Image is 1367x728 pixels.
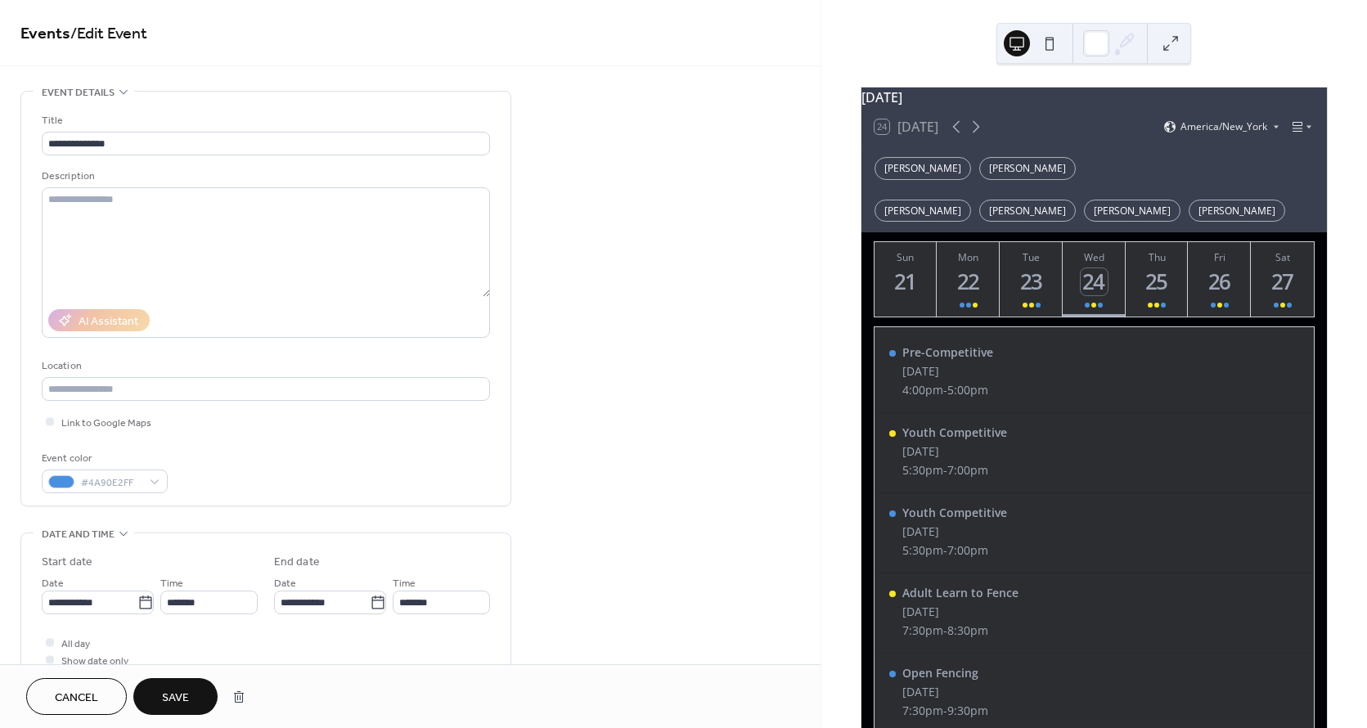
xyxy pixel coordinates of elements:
[902,344,993,360] div: Pre-Competitive
[42,84,115,101] span: Event details
[61,653,128,670] span: Show date only
[42,526,115,543] span: Date and time
[902,425,1007,440] div: Youth Competitive
[55,690,98,707] span: Cancel
[902,665,988,681] div: Open Fencing
[42,112,487,129] div: Title
[1005,250,1058,264] div: Tue
[1251,242,1314,317] button: Sat27
[943,703,947,718] span: -
[1144,268,1171,295] div: 25
[875,200,971,222] div: [PERSON_NAME]
[20,18,70,50] a: Events
[943,382,947,398] span: -
[902,684,988,699] div: [DATE]
[1269,268,1296,295] div: 27
[943,622,947,638] span: -
[947,382,988,398] span: 5:00pm
[979,157,1076,180] div: [PERSON_NAME]
[1018,268,1045,295] div: 23
[160,575,183,592] span: Time
[942,250,995,264] div: Mon
[893,268,920,295] div: 21
[902,542,943,558] span: 5:30pm
[943,542,947,558] span: -
[947,462,988,478] span: 7:00pm
[61,636,90,653] span: All day
[861,88,1327,107] div: [DATE]
[902,505,1007,520] div: Youth Competitive
[42,575,64,592] span: Date
[979,200,1076,222] div: [PERSON_NAME]
[162,690,189,707] span: Save
[1081,268,1108,295] div: 24
[1126,242,1189,317] button: Thu25
[1068,250,1121,264] div: Wed
[1189,200,1285,222] div: [PERSON_NAME]
[947,703,988,718] span: 9:30pm
[1188,242,1251,317] button: Fri26
[902,604,1019,619] div: [DATE]
[61,415,151,432] span: Link to Google Maps
[902,622,943,638] span: 7:30pm
[26,678,127,715] button: Cancel
[1207,268,1234,295] div: 26
[70,18,147,50] span: / Edit Event
[902,524,1007,539] div: [DATE]
[875,242,938,317] button: Sun21
[393,575,416,592] span: Time
[902,382,943,398] span: 4:00pm
[42,357,487,375] div: Location
[274,554,320,571] div: End date
[1063,242,1126,317] button: Wed24
[879,250,933,264] div: Sun
[943,462,947,478] span: -
[1084,200,1180,222] div: [PERSON_NAME]
[956,268,983,295] div: 22
[947,622,988,638] span: 8:30pm
[902,703,943,718] span: 7:30pm
[902,363,993,379] div: [DATE]
[875,157,971,180] div: [PERSON_NAME]
[42,450,164,467] div: Event color
[81,474,142,492] span: #4A90E2FF
[1000,242,1063,317] button: Tue23
[1256,250,1309,264] div: Sat
[937,242,1000,317] button: Mon22
[42,554,92,571] div: Start date
[274,575,296,592] span: Date
[1180,122,1267,132] span: America/New_York
[902,462,943,478] span: 5:30pm
[902,443,1007,459] div: [DATE]
[42,168,487,185] div: Description
[1131,250,1184,264] div: Thu
[1193,250,1246,264] div: Fri
[133,678,218,715] button: Save
[947,542,988,558] span: 7:00pm
[902,585,1019,600] div: Adult Learn to Fence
